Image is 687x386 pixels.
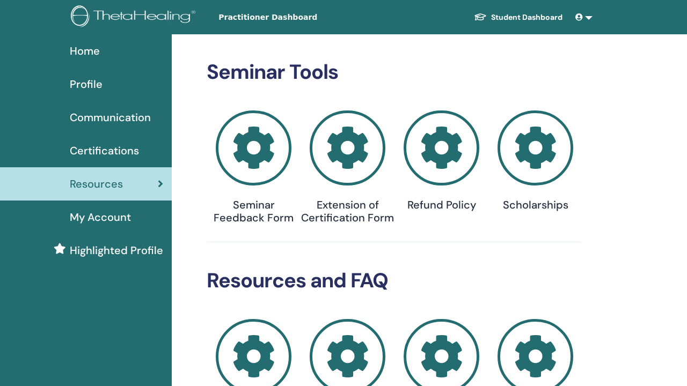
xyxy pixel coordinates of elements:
a: Seminar Feedback Form [207,110,301,225]
span: Communication [70,109,151,125]
img: logo.png [71,5,199,29]
h4: Extension of Certification Form [301,198,394,224]
span: Home [70,43,100,59]
a: Scholarships [488,110,582,212]
a: Extension of Certification Form [301,110,394,225]
img: graduation-cap-white.svg [474,12,487,21]
h4: Refund Policy [394,198,488,211]
span: Practitioner Dashboard [218,12,379,23]
a: Refund Policy [394,110,488,212]
span: Resources [70,176,123,192]
h4: Scholarships [488,198,582,211]
h2: Resources and FAQ [207,269,582,293]
h2: Seminar Tools [207,60,582,85]
span: My Account [70,209,131,225]
span: Certifications [70,143,139,159]
h4: Seminar Feedback Form [207,198,301,224]
span: Profile [70,76,103,92]
span: Highlighted Profile [70,242,163,258]
a: Student Dashboard [465,8,571,27]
